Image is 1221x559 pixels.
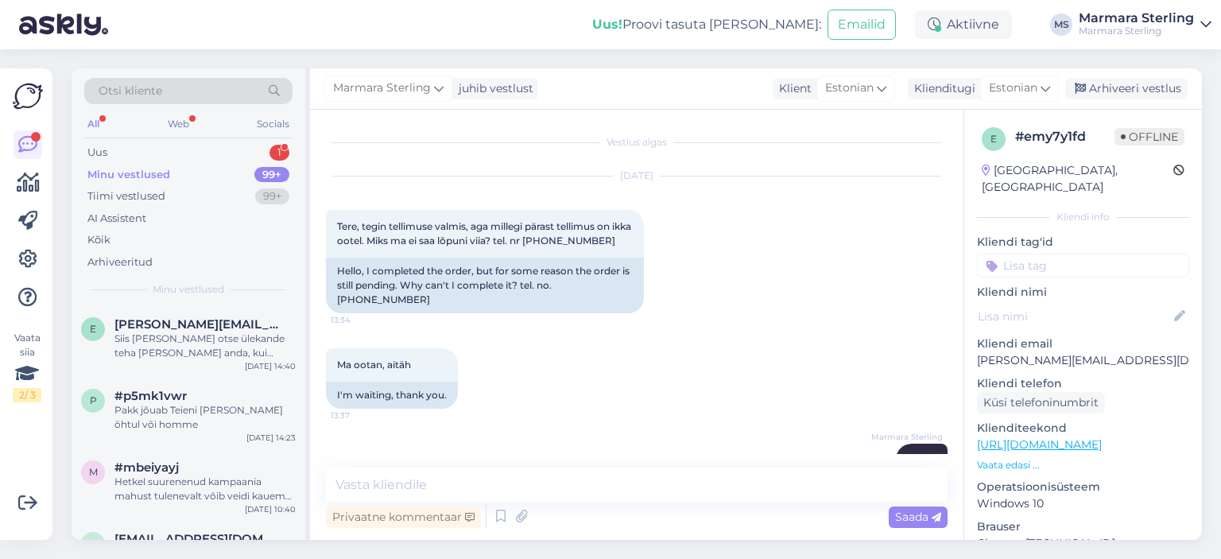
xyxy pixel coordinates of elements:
[977,420,1189,437] p: Klienditeekond
[977,458,1189,472] p: Vaata edasi ...
[452,80,533,97] div: juhib vestlust
[114,475,296,503] div: Hetkel suurenenud kampaania mahust tulenevalt võib veidi kauem aega [PERSON_NAME]
[977,210,1189,224] div: Kliendi info
[331,314,390,326] span: 13:34
[246,432,296,444] div: [DATE] 14:23
[1079,12,1211,37] a: Marmara SterlingMarmara Sterling
[333,80,431,97] span: Marmara Sterling
[978,308,1171,325] input: Lisa nimi
[90,323,96,335] span: e
[977,352,1189,369] p: [PERSON_NAME][EMAIL_ADDRESS][DOMAIN_NAME]
[592,17,622,32] b: Uus!
[982,162,1173,196] div: [GEOGRAPHIC_DATA], [GEOGRAPHIC_DATA]
[245,503,296,515] div: [DATE] 10:40
[337,220,634,247] span: Tere, tegin tellimuse valmis, aga millegi pärast tellimus on ikka ootel. Miks ma ei saa lõpuni vi...
[165,114,192,134] div: Web
[254,167,289,183] div: 99+
[90,394,97,406] span: p
[326,258,644,313] div: Hello, I completed the order, but for some reason the order is still pending. Why can't I complet...
[87,145,107,161] div: Uus
[87,188,165,204] div: Tiimi vestlused
[989,80,1037,97] span: Estonian
[13,388,41,402] div: 2 / 3
[871,431,943,443] span: Marmara Sterling
[114,460,179,475] span: #mbeiyayj
[87,211,146,227] div: AI Assistent
[114,317,280,332] span: elvira.tikkerberi@gmail.com
[254,114,293,134] div: Socials
[269,145,289,161] div: 1
[89,538,98,549] span: m
[977,437,1102,452] a: [URL][DOMAIN_NAME]
[908,80,975,97] div: Klienditugi
[977,392,1105,413] div: Küsi telefoninumbrit
[977,284,1189,301] p: Kliendi nimi
[114,403,296,432] div: Pakk jõuab Teieni [PERSON_NAME] õhtul või homme
[326,169,948,183] div: [DATE]
[13,331,41,402] div: Vaata siia
[245,360,296,372] div: [DATE] 14:40
[1079,12,1194,25] div: Marmara Sterling
[895,510,941,524] span: Saada
[592,15,821,34] div: Proovi tasuta [PERSON_NAME]:
[1114,128,1184,146] span: Offline
[13,81,43,111] img: Askly Logo
[1015,127,1114,146] div: # emy7y1fd
[1050,14,1072,36] div: MS
[255,188,289,204] div: 99+
[977,375,1189,392] p: Kliendi telefon
[87,232,110,248] div: Kõik
[977,495,1189,512] p: Windows 10
[326,135,948,149] div: Vestlus algas
[977,518,1189,535] p: Brauser
[114,332,296,360] div: Siis [PERSON_NAME] otse ülekande teha [PERSON_NAME] anda, kui ülekanne on tehtud, siis võtame tel...
[977,254,1189,278] input: Lisa tag
[114,532,280,546] span: maikensikk@gmail.com
[87,167,170,183] div: Minu vestlused
[87,254,153,270] div: Arhiveeritud
[977,234,1189,250] p: Kliendi tag'id
[337,359,411,371] span: Ma ootan, aitäh
[153,282,224,297] span: Minu vestlused
[326,382,458,409] div: I'm waiting, thank you.
[99,83,162,99] span: Otsi kliente
[1079,25,1194,37] div: Marmara Sterling
[915,10,1012,39] div: Aktiivne
[326,507,481,528] div: Privaatne kommentaar
[331,410,390,421] span: 13:37
[828,10,896,40] button: Emailid
[990,133,997,145] span: e
[84,114,103,134] div: All
[825,80,874,97] span: Estonian
[114,389,187,403] span: #p5mk1vwr
[977,479,1189,495] p: Operatsioonisüsteem
[773,80,812,97] div: Klient
[977,336,1189,352] p: Kliendi email
[1065,78,1188,99] div: Arhiveeri vestlus
[89,466,98,478] span: m
[977,535,1189,552] p: Chrome [TECHNICAL_ID]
